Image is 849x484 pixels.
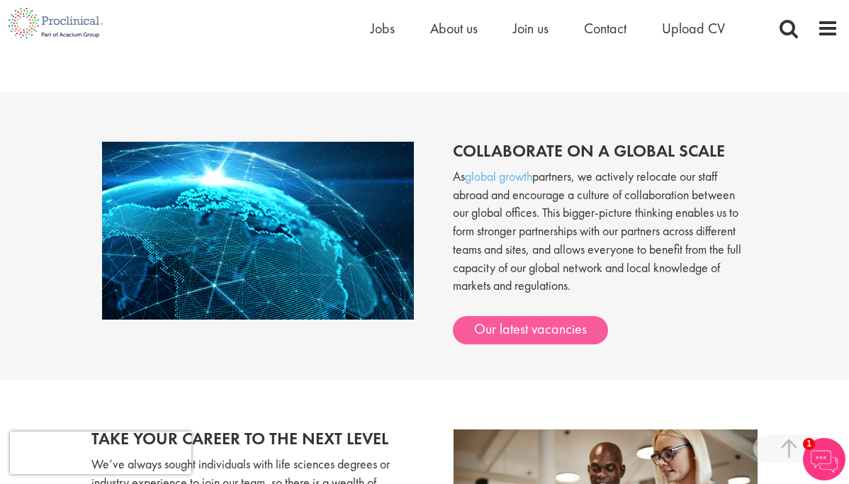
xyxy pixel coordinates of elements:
a: Join us [513,19,549,38]
iframe: reCAPTCHA [10,432,191,474]
a: About us [430,19,478,38]
a: global growth [465,168,532,184]
span: 1 [803,438,815,450]
a: Upload CV [662,19,725,38]
h2: Take your career to the next level [91,429,414,448]
img: Chatbot [803,438,845,480]
a: Jobs [371,19,395,38]
p: As partners, we actively relocate our staff abroad and encourage a culture of collaboration betwe... [453,167,747,309]
a: Our latest vacancies [453,316,608,344]
h2: Collaborate on a global scale [453,142,747,160]
a: Contact [584,19,626,38]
